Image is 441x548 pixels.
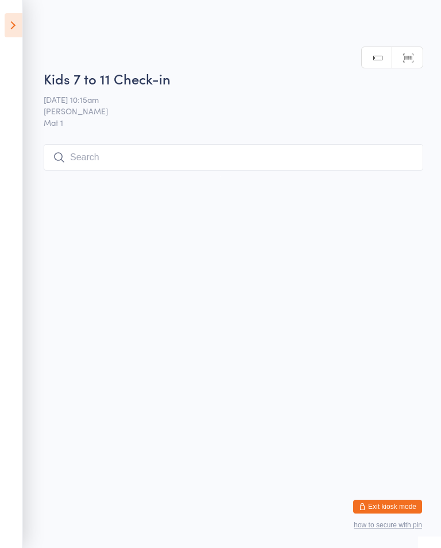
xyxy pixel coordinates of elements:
span: [PERSON_NAME] [44,105,405,117]
span: [DATE] 10:15am [44,94,405,105]
h2: Kids 7 to 11 Check-in [44,69,423,88]
button: Exit kiosk mode [353,500,422,514]
input: Search [44,144,423,171]
span: Mat 1 [44,117,423,128]
button: how to secure with pin [354,521,422,529]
